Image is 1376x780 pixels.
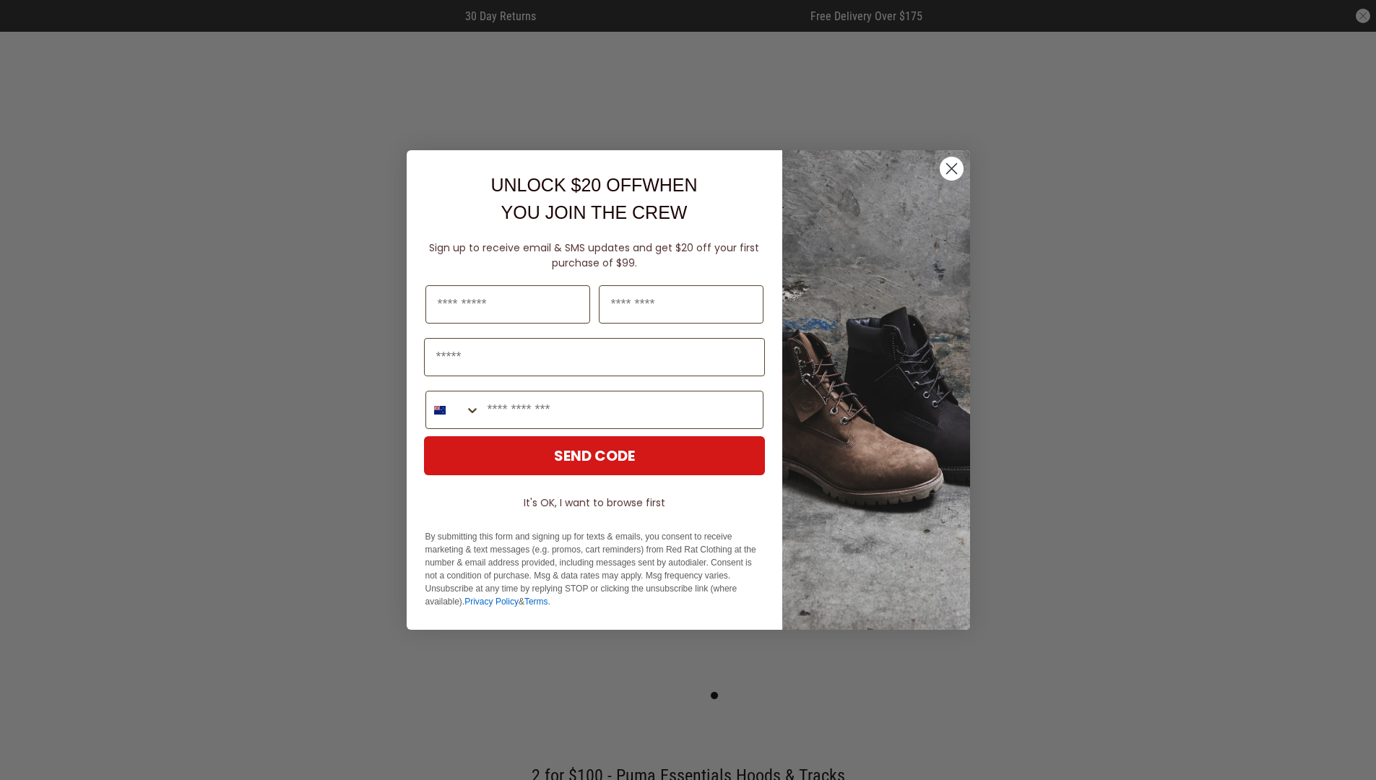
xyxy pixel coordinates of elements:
[424,436,765,475] button: SEND CODE
[426,391,480,428] button: Search Countries
[425,530,763,608] p: By submitting this form and signing up for texts & emails, you consent to receive marketing & tex...
[464,597,519,607] a: Privacy Policy
[425,285,590,324] input: First Name
[424,338,765,376] input: Email
[490,175,642,195] span: UNLOCK $20 OFF
[12,6,55,49] button: Open LiveChat chat widget
[642,175,697,195] span: WHEN
[424,490,765,516] button: It's OK, I want to browse first
[939,156,964,181] button: Close dialog
[429,240,759,270] span: Sign up to receive email & SMS updates and get $20 off your first purchase of $99.
[434,404,446,416] img: New Zealand
[524,597,548,607] a: Terms
[501,202,688,222] span: YOU JOIN THE CREW
[782,150,970,630] img: f7662613-148e-4c88-9575-6c6b5b55a647.jpeg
